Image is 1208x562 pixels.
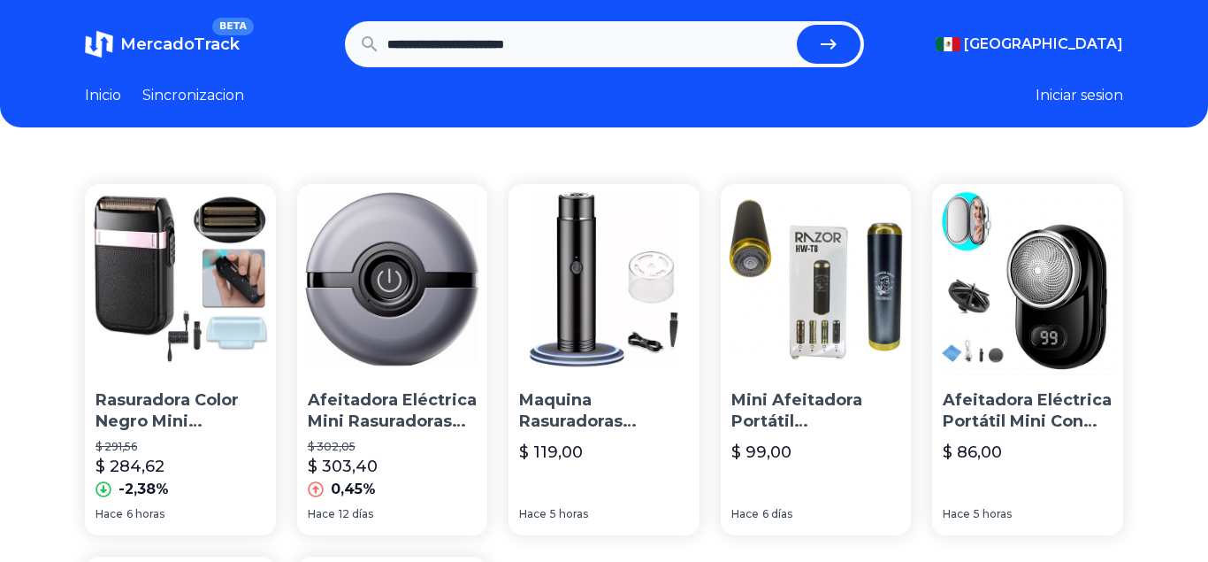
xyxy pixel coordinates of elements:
[142,85,244,106] a: Sincronizacion
[508,184,700,535] a: Maquina Rasuradoras Electricas Mini Razor Afeitadora BarbaMaquina Rasuradoras Electricas Mini Raz...
[85,184,276,375] img: Rasuradora Color Negro Mini Afeitadora Reciprocante Portátil
[519,389,689,434] p: Maquina Rasuradoras Electricas Mini Razor Afeitadora Barba
[721,184,912,375] img: Mini Afeitadora Portátil Inalámbrica, Rasuradora, Shaver
[96,454,164,479] p: $ 284,62
[308,389,478,434] p: Afeitadora Eléctrica Mini Rasuradoras Eléctricas Para Hombre
[731,389,901,434] p: Mini Afeitadora Portátil Inalámbrica, Rasuradora, [PERSON_NAME]
[96,440,265,454] p: $ 291,56
[120,35,240,54] span: MercadoTrack
[943,507,970,521] span: Hace
[297,184,488,375] img: Afeitadora Eléctrica Mini Rasuradoras Eléctricas Para Hombre
[762,507,792,521] span: 6 días
[721,184,912,535] a: Mini Afeitadora Portátil Inalámbrica, Rasuradora, ShaverMini Afeitadora Portátil Inalámbrica, Ras...
[308,440,478,454] p: $ 302,05
[85,184,276,535] a: Rasuradora Color Negro Mini Afeitadora Reciprocante PortátilRasuradora Color Negro Mini Afeitador...
[85,30,113,58] img: MercadoTrack
[96,507,123,521] span: Hace
[331,479,376,500] p: 0,45%
[932,184,1123,375] img: Afeitadora Eléctrica Portátil Mini Con Espejo Rasuradora Usb
[508,184,700,375] img: Maquina Rasuradoras Electricas Mini Razor Afeitadora Barba
[85,85,121,106] a: Inicio
[308,454,378,479] p: $ 303,40
[119,479,169,500] p: -2,38%
[964,34,1123,55] span: [GEOGRAPHIC_DATA]
[932,184,1123,535] a: Afeitadora Eléctrica Portátil Mini Con Espejo Rasuradora UsbAfeitadora Eléctrica Portátil Mini Co...
[943,440,1002,465] p: $ 86,00
[308,507,335,521] span: Hace
[974,507,1012,521] span: 5 horas
[339,507,373,521] span: 12 días
[126,507,164,521] span: 6 horas
[85,30,240,58] a: MercadoTrackBETA
[731,440,791,465] p: $ 99,00
[212,18,254,35] span: BETA
[731,507,759,521] span: Hace
[96,389,265,434] p: Rasuradora Color Negro Mini Afeitadora Reciprocante Portátil
[943,389,1112,434] p: Afeitadora Eléctrica Portátil Mini Con Espejo Rasuradora Usb
[519,440,583,465] p: $ 119,00
[297,184,488,535] a: Afeitadora Eléctrica Mini Rasuradoras Eléctricas Para HombreAfeitadora Eléctrica Mini Rasuradoras...
[519,507,547,521] span: Hace
[936,34,1123,55] button: [GEOGRAPHIC_DATA]
[1036,85,1123,106] button: Iniciar sesion
[550,507,588,521] span: 5 horas
[936,37,960,51] img: Mexico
